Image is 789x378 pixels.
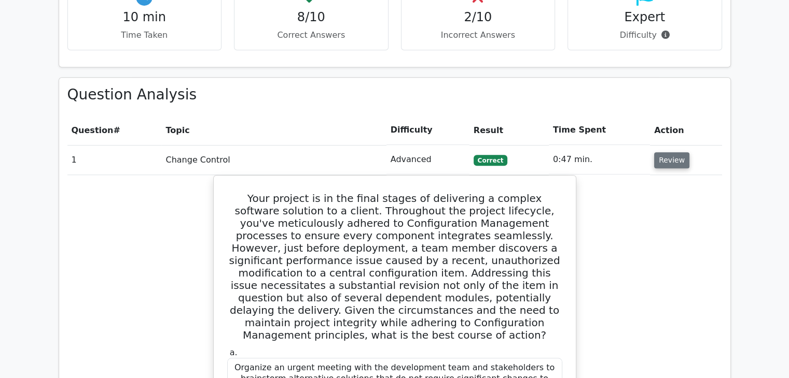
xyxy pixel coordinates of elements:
p: Correct Answers [243,29,380,41]
p: Incorrect Answers [410,29,547,41]
h4: 2/10 [410,10,547,25]
td: Advanced [386,145,469,175]
button: Review [654,152,689,168]
h4: 10 min [76,10,213,25]
h4: Expert [576,10,713,25]
h5: Your project is in the final stages of delivering a complex software solution to a client. Throug... [226,192,563,341]
p: Time Taken [76,29,213,41]
h4: 8/10 [243,10,380,25]
td: 1 [67,145,162,175]
th: Topic [161,115,386,145]
td: Change Control [161,145,386,175]
span: Question [72,125,114,135]
span: Correct [474,155,507,165]
th: Result [469,115,549,145]
th: Time Spent [549,115,650,145]
th: # [67,115,162,145]
span: a. [230,347,238,357]
th: Difficulty [386,115,469,145]
h3: Question Analysis [67,86,722,104]
p: Difficulty [576,29,713,41]
th: Action [650,115,722,145]
td: 0:47 min. [549,145,650,175]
